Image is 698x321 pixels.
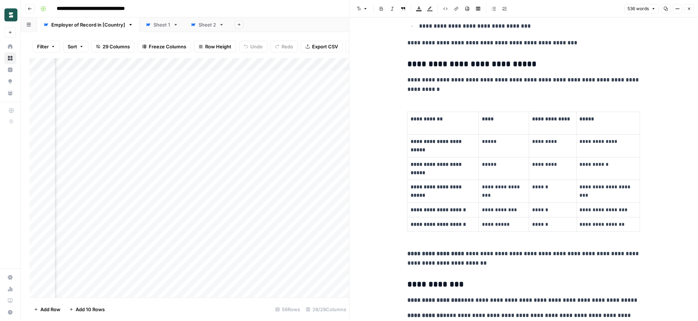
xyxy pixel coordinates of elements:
[272,304,303,315] div: 56 Rows
[149,43,186,50] span: Freeze Columns
[4,283,16,295] a: Usage
[29,304,65,315] button: Add Row
[301,41,343,52] button: Export CSV
[153,21,170,28] div: Sheet 1
[4,295,16,306] a: Learning Hub
[624,4,659,13] button: 536 words
[40,306,60,313] span: Add Row
[239,41,267,52] button: Undo
[4,8,17,21] img: Borderless Logo
[4,64,16,76] a: Insights
[4,306,16,318] button: Help + Support
[303,304,349,315] div: 28/29 Columns
[205,43,231,50] span: Row Height
[4,76,16,87] a: Opportunities
[63,41,88,52] button: Sort
[37,43,49,50] span: Filter
[4,41,16,52] a: Home
[139,17,184,32] a: Sheet 1
[32,41,60,52] button: Filter
[184,17,230,32] a: Sheet 2
[103,43,130,50] span: 29 Columns
[194,41,236,52] button: Row Height
[51,21,125,28] div: Employer of Record in [Country]
[282,43,293,50] span: Redo
[4,6,16,24] button: Workspace: Borderless
[68,43,77,50] span: Sort
[199,21,216,28] div: Sheet 2
[250,43,263,50] span: Undo
[137,41,191,52] button: Freeze Columns
[76,306,105,313] span: Add 10 Rows
[37,17,139,32] a: Employer of Record in [Country]
[270,41,298,52] button: Redo
[4,87,16,99] a: Your Data
[4,272,16,283] a: Settings
[65,304,109,315] button: Add 10 Rows
[627,5,649,12] span: 536 words
[312,43,338,50] span: Export CSV
[91,41,135,52] button: 29 Columns
[4,52,16,64] a: Browse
